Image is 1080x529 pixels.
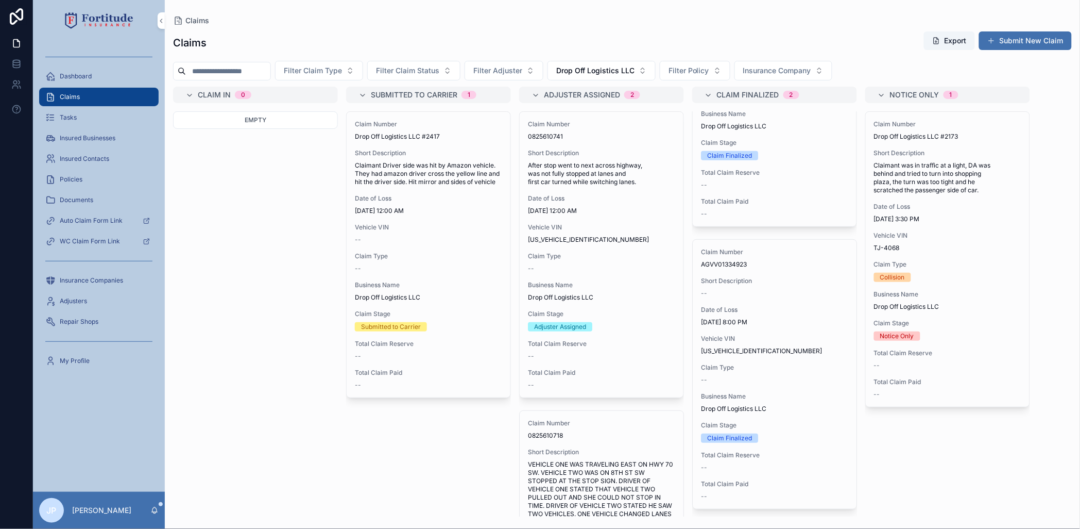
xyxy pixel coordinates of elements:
[528,252,675,260] span: Claim Type
[198,90,231,100] span: Claim In
[60,93,80,101] span: Claims
[39,271,159,290] a: Insurance Companies
[355,207,502,215] span: [DATE] 12:00 AM
[355,194,502,203] span: Date of Loss
[60,196,93,204] span: Documents
[60,237,120,245] span: WC Claim Form Link
[465,61,543,80] button: Select Button
[60,113,77,122] span: Tasks
[874,260,1021,269] span: Claim Type
[692,239,857,509] a: Claim NumberAGVV01334923Short Description--Date of Loss[DATE] 8:00 PMVehicle VIN[US_VEHICLE_IDENT...
[60,72,92,80] span: Dashboard
[33,41,165,384] div: scrollable content
[874,133,1021,141] span: Drop Off Logistics LLC #2173
[979,31,1072,50] button: Submit New Claim
[528,223,675,232] span: Vehicle VIN
[528,419,675,427] span: Claim Number
[528,133,675,141] span: 0825610741
[707,151,752,160] div: Claim Finalized
[39,150,159,168] a: Insured Contacts
[874,161,1021,194] span: Claimant was in traffic at a light, DA was behind and tried to turn into shopping plaza, the turn...
[60,134,115,142] span: Insured Businesses
[355,161,502,186] span: Claimant Driver side was hit by Amazon vehicle. They had amazon driver cross the yellow line and ...
[528,381,534,389] span: --
[355,223,502,232] span: Vehicle VIN
[39,67,159,86] a: Dashboard
[707,434,752,443] div: Claim Finalized
[361,322,421,332] div: Submitted to Carrier
[528,310,675,318] span: Claim Stage
[355,293,502,302] span: Drop Off Logistics LLC
[275,61,363,80] button: Select Button
[874,203,1021,211] span: Date of Loss
[701,464,707,472] span: --
[701,110,848,118] span: Business Name
[528,161,675,186] span: After stop went to next across highway, was not fully stopped at lanes and first car turned while...
[39,292,159,310] a: Adjusters
[528,448,675,456] span: Short Description
[528,236,675,244] span: [US_VEHICLE_IDENTIFICATION_NUMBER]
[701,451,848,459] span: Total Claim Reserve
[701,210,707,218] span: --
[950,91,952,99] div: 1
[245,116,266,124] span: Empty
[890,90,939,100] span: Notice Only
[701,277,848,285] span: Short Description
[376,65,439,76] span: Filter Claim Status
[60,318,98,326] span: Repair Shops
[874,319,1021,327] span: Claim Stage
[528,340,675,348] span: Total Claim Reserve
[924,31,975,50] button: Export
[355,264,361,273] span: --
[534,322,586,332] div: Adjuster Assigned
[39,352,159,370] a: My Profile
[528,369,675,377] span: Total Claim Paid
[60,155,109,163] span: Insured Contacts
[701,392,848,401] span: Business Name
[874,290,1021,299] span: Business Name
[701,289,707,297] span: --
[528,207,675,215] span: [DATE] 12:00 AM
[701,181,707,189] span: --
[528,149,675,157] span: Short Description
[528,352,534,360] span: --
[355,149,502,157] span: Short Description
[874,215,1021,223] span: [DATE] 3:30 PM
[556,65,635,76] span: Drop Off Logistics LLC
[519,111,684,398] a: Claim Number0825610741Short DescriptionAfter stop went to next across highway, was not fully stop...
[355,120,502,128] span: Claim Number
[874,303,1021,311] span: Drop Off Logistics LLC
[547,61,656,80] button: Select Button
[39,211,159,230] a: Auto Claim Form Link
[544,90,620,100] span: Adjuster Assigned
[701,421,848,429] span: Claim Stage
[39,108,159,127] a: Tasks
[60,217,123,225] span: Auto Claim Form Link
[874,120,1021,128] span: Claim Number
[874,390,880,399] span: --
[701,405,848,413] span: Drop Off Logistics LLC
[39,232,159,251] a: WC Claim Form Link
[874,244,1021,252] span: TJ-4068
[660,61,730,80] button: Select Button
[60,357,90,365] span: My Profile
[630,91,634,99] div: 2
[60,297,87,305] span: Adjusters
[701,306,848,314] span: Date of Loss
[47,504,57,517] span: JP
[65,12,133,29] img: App logo
[865,111,1030,407] a: Claim NumberDrop Off Logistics LLC #2173Short DescriptionClaimant was in traffic at a light, DA w...
[355,369,502,377] span: Total Claim Paid
[528,432,675,440] span: 0825610718
[371,90,457,100] span: Submitted to Carrier
[355,133,502,141] span: Drop Off Logistics LLC #2417
[39,170,159,189] a: Policies
[39,312,159,331] a: Repair Shops
[355,281,502,289] span: Business Name
[39,191,159,209] a: Documents
[874,378,1021,386] span: Total Claim Paid
[701,363,848,372] span: Claim Type
[468,91,470,99] div: 1
[701,480,848,488] span: Total Claim Paid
